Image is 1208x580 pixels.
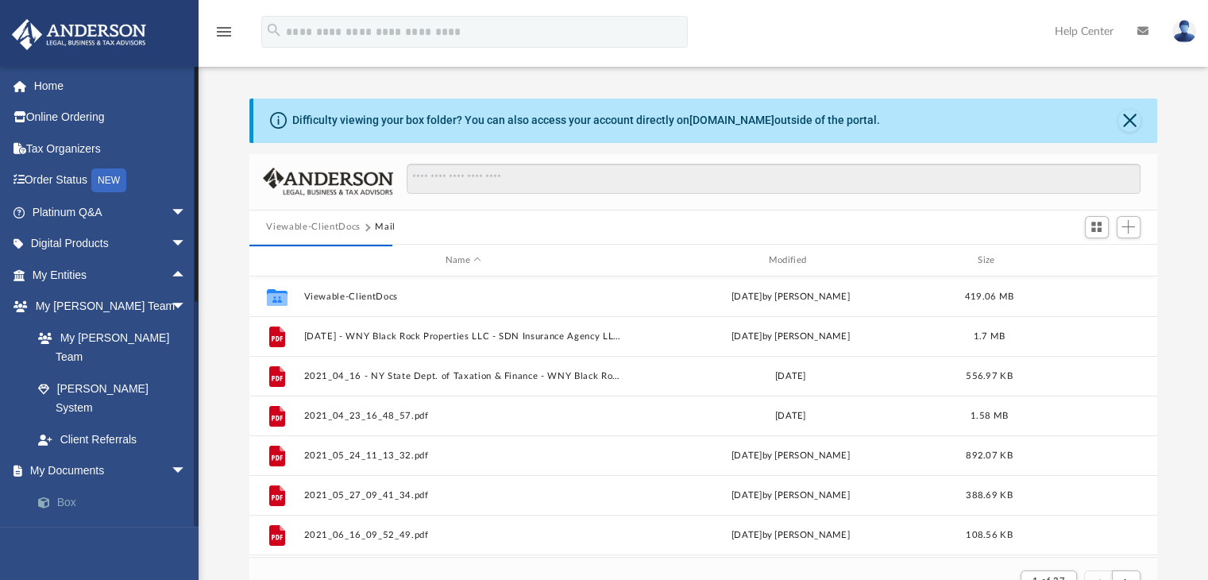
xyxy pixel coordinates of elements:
div: [DATE] by [PERSON_NAME] [631,528,951,543]
div: Size [957,253,1021,268]
div: grid [249,276,1158,557]
a: Home [11,70,210,102]
div: [DATE] by [PERSON_NAME] [631,489,951,503]
a: My Entitiesarrow_drop_up [11,259,210,291]
span: 1.7 MB [973,332,1005,341]
button: [DATE] - WNY Black Rock Properties LLC - SDN Insurance Agency LLC.pdf [303,331,623,342]
button: 2021_04_23_16_48_57.pdf [303,411,623,421]
button: Close [1118,110,1140,132]
span: 419.06 MB [964,292,1013,301]
a: My Documentsarrow_drop_down [11,455,210,487]
span: 388.69 KB [966,491,1012,500]
div: [DATE] [631,369,951,384]
i: search [265,21,283,39]
button: Switch to Grid View [1085,216,1109,238]
div: id [256,253,295,268]
span: arrow_drop_up [171,259,203,292]
a: menu [214,30,233,41]
span: arrow_drop_down [171,291,203,323]
span: arrow_drop_down [171,196,203,229]
div: [DATE] by [PERSON_NAME] [631,449,951,463]
div: [DATE] [631,409,951,423]
a: My [PERSON_NAME] Teamarrow_drop_down [11,291,203,323]
input: Search files and folders [407,164,1140,194]
a: My [PERSON_NAME] Team [22,322,195,373]
div: Name [303,253,623,268]
img: Anderson Advisors Platinum Portal [7,19,151,50]
a: Box [22,486,210,518]
a: [DOMAIN_NAME] [689,114,774,126]
span: 1.58 MB [971,412,1008,420]
button: Viewable-ClientDocs [266,220,360,234]
span: 892.07 KB [966,451,1012,460]
button: Add [1117,216,1140,238]
span: arrow_drop_down [171,228,203,261]
button: 2021_05_24_11_13_32.pdf [303,450,623,461]
a: Client Referrals [22,423,203,455]
span: 556.97 KB [966,372,1012,381]
button: Mail [375,220,396,234]
span: 108.56 KB [966,531,1012,539]
a: Digital Productsarrow_drop_down [11,228,210,260]
a: Online Ordering [11,102,210,133]
a: Order StatusNEW [11,164,210,197]
a: Tax Organizers [11,133,210,164]
i: menu [214,22,233,41]
span: arrow_drop_down [171,455,203,488]
a: Platinum Q&Aarrow_drop_down [11,196,210,228]
div: Difficulty viewing your box folder? You can also access your account directly on outside of the p... [292,112,880,129]
div: id [1028,253,1139,268]
button: Viewable-ClientDocs [303,292,623,302]
img: User Pic [1172,20,1196,43]
div: Modified [630,253,950,268]
button: 2021_06_16_09_52_49.pdf [303,530,623,540]
div: NEW [91,168,126,192]
div: [DATE] by [PERSON_NAME] [631,290,951,304]
button: 2021_04_16 - NY State Dept. of Taxation & Finance - WNY Black Rock Prop..pdf [303,371,623,381]
div: [DATE] by [PERSON_NAME] [631,330,951,344]
a: [PERSON_NAME] System [22,373,203,423]
a: Meeting Minutes [22,518,210,550]
button: 2021_05_27_09_41_34.pdf [303,490,623,501]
